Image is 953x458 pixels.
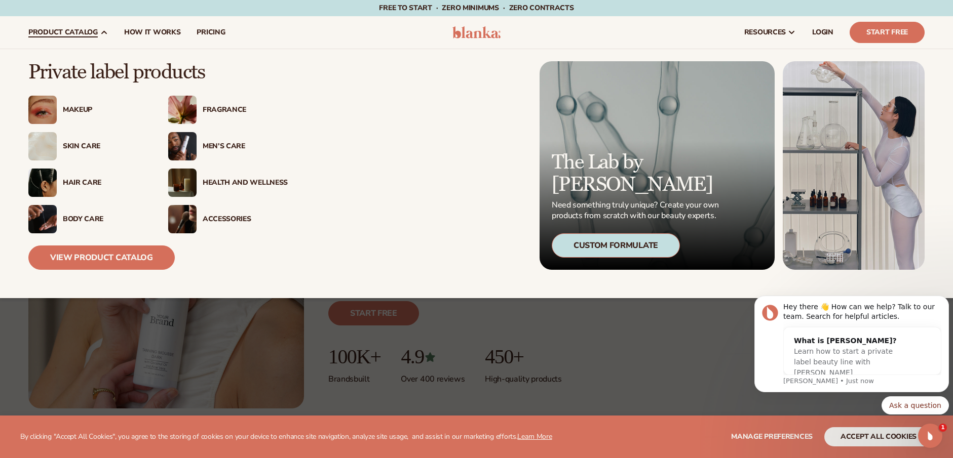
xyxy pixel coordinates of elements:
img: Female hair pulled back with clips. [28,169,57,197]
a: resources [736,16,804,49]
img: Pink blooming flower. [168,96,197,124]
a: pricing [188,16,233,49]
a: Candles and incense on table. Health And Wellness [168,169,288,197]
img: logo [452,26,501,38]
div: Accessories [203,215,288,224]
p: Need something truly unique? Create your own products from scratch with our beauty experts. [552,200,722,221]
a: Pink blooming flower. Fragrance [168,96,288,124]
img: Female with makeup brush. [168,205,197,233]
div: Health And Wellness [203,179,288,187]
span: How It Works [124,28,181,36]
div: Hair Care [63,179,148,187]
a: Cream moisturizer swatch. Skin Care [28,132,148,160]
a: Start Free [850,22,925,43]
div: Makeup [63,106,148,114]
a: Female with glitter eye makeup. Makeup [28,96,148,124]
div: Fragrance [203,106,288,114]
span: resources [744,28,786,36]
img: Female in lab with equipment. [783,61,925,270]
a: Male holding moisturizer bottle. Men’s Care [168,132,288,160]
span: Free to start · ZERO minimums · ZERO contracts [379,3,574,13]
a: Female with makeup brush. Accessories [168,205,288,233]
span: product catalog [28,28,98,36]
img: Male holding moisturizer bottle. [168,132,197,160]
div: Skin Care [63,142,148,151]
span: LOGIN [812,28,833,36]
button: Manage preferences [731,427,813,446]
a: Female hair pulled back with clips. Hair Care [28,169,148,197]
span: 1 [939,424,947,432]
img: Candles and incense on table. [168,169,197,197]
a: View Product Catalog [28,245,175,270]
p: Private label products [28,61,288,84]
span: Manage preferences [731,432,813,441]
button: accept all cookies [824,427,933,446]
p: By clicking "Accept All Cookies", you agree to the storing of cookies on your device to enhance s... [20,433,552,441]
a: Microscopic product formula. The Lab by [PERSON_NAME] Need something truly unique? Create your ow... [540,61,775,270]
a: product catalog [20,16,116,49]
iframe: Intercom live chat [918,424,942,448]
a: How It Works [116,16,189,49]
img: Male hand applying moisturizer. [28,205,57,233]
img: Female with glitter eye makeup. [28,96,57,124]
div: Men’s Care [203,142,288,151]
p: The Lab by [PERSON_NAME] [552,151,722,196]
div: Custom Formulate [552,233,680,258]
span: pricing [197,28,225,36]
a: Learn More [517,432,552,441]
iframe: Intercom notifications message [750,262,953,431]
a: Male hand applying moisturizer. Body Care [28,205,148,233]
img: Cream moisturizer swatch. [28,132,57,160]
div: Body Care [63,215,148,224]
a: LOGIN [804,16,842,49]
